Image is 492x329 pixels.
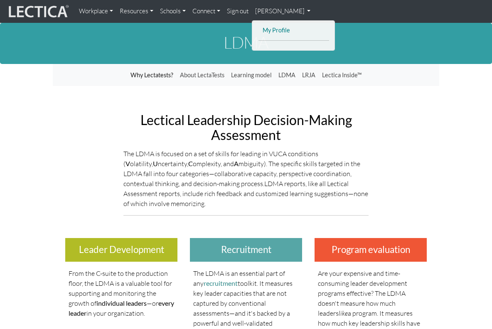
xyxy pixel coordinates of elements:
[188,160,193,167] strong: C
[204,279,238,287] a: recruitment
[157,3,189,20] a: Schools
[69,268,174,318] p: From the C-suite to the production floor, the LDMA is a valuable tool for supporting and monitori...
[123,113,369,142] h2: Lectical Leadership Decision-Making Assessment
[116,3,157,20] a: Resources
[261,25,327,36] a: My Profile
[127,67,177,83] a: Why Lectatests?
[190,238,302,262] h3: Recruitment
[228,67,275,83] a: Learning model
[224,3,252,20] a: Sign out
[234,160,239,167] strong: A
[315,238,427,262] h3: Program evaluation
[153,160,158,167] strong: U
[252,3,314,20] a: [PERSON_NAME]
[96,299,147,307] strong: individual leaders
[125,160,130,167] strong: V
[69,299,174,317] strong: every leader
[7,4,69,20] img: lecticalive
[299,67,319,83] a: LRJA
[177,67,228,83] a: About LectaTests
[65,238,177,262] h3: Leader Development
[319,67,365,83] a: Lectica Inside™
[189,3,224,20] a: Connect
[53,33,439,52] h1: LDMA
[275,67,299,83] a: LDMA
[123,149,369,209] p: The LDMA is focused on a set of skills for leading in VUCA conditions ( olatility, ncertainty, om...
[339,309,348,317] em: like
[76,3,116,20] a: Workplace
